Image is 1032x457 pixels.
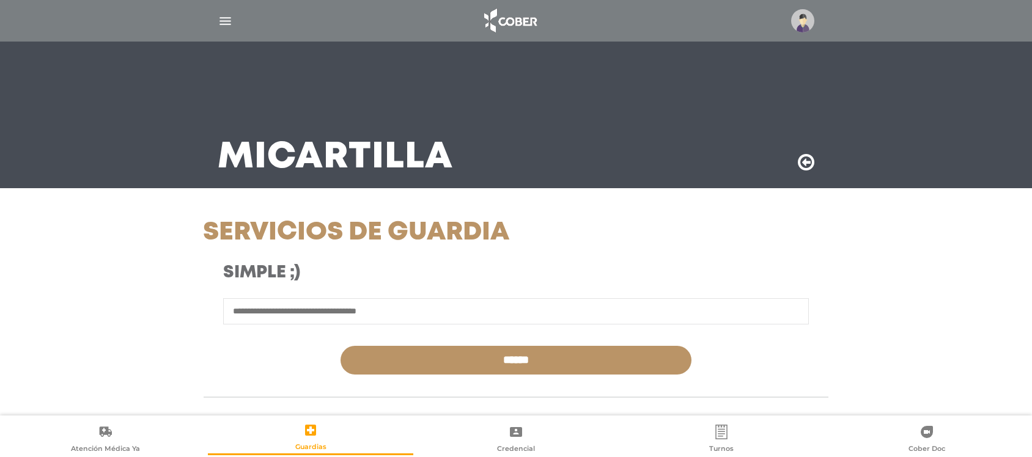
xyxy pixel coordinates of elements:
img: profile-placeholder.svg [791,9,814,32]
span: Atención Médica Ya [71,444,140,455]
h1: Servicios de Guardia [203,218,614,248]
h3: Simple ;) [223,263,594,283]
span: Credencial [497,444,535,455]
a: Guardias [208,422,413,455]
a: Cober Doc [824,424,1030,455]
img: logo_cober_home-white.png [477,6,542,35]
a: Atención Médica Ya [2,424,208,455]
a: Credencial [413,424,619,455]
h3: Mi Cartilla [218,142,453,174]
span: Turnos [709,444,734,455]
span: Guardias [295,442,326,453]
span: Cober Doc [909,444,945,455]
a: Turnos [619,424,824,455]
img: Cober_menu-lines-white.svg [218,13,233,29]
